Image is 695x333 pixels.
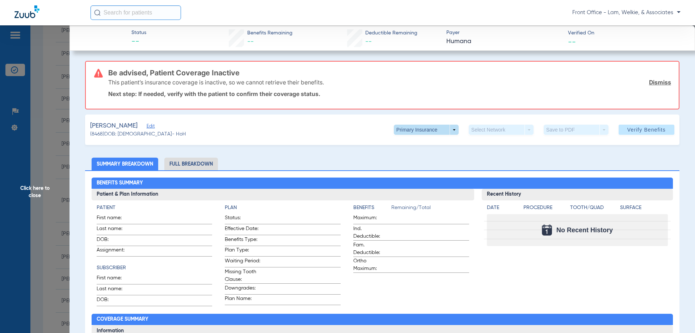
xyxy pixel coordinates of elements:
span: Plan Name: [225,295,260,305]
span: -- [131,37,146,47]
span: -- [568,38,576,45]
p: Next step: If needed, verify with the patient to confirm their coverage status. [108,90,671,97]
span: [PERSON_NAME] [90,121,138,130]
span: Verified On [568,29,683,37]
span: Status [131,29,146,37]
span: First name: [97,214,132,224]
span: Maximum: [353,214,389,224]
span: Waiting Period: [225,257,260,267]
span: Last name: [97,285,132,295]
app-breakdown-title: Benefits [353,204,391,214]
app-breakdown-title: Date [487,204,517,214]
span: Front Office - Lam, Welkie, & Associates [572,9,681,16]
li: Summary Breakdown [92,158,158,170]
span: Benefits Remaining [247,29,292,37]
span: Last name: [97,225,132,235]
span: DOB: [97,236,132,246]
span: Remaining/Total [391,204,469,214]
input: Search for patients [90,5,181,20]
h4: Procedure [523,204,568,212]
span: -- [247,38,254,45]
span: Missing Tooth Clause: [225,268,260,283]
h3: Be advised, Patient Coverage Inactive [108,69,671,76]
span: Assignment: [97,246,132,256]
span: Humana [446,37,562,46]
span: Effective Date: [225,225,260,235]
span: Benefits Type: [225,236,260,246]
span: Ind. Deductible: [353,225,389,240]
h4: Benefits [353,204,391,212]
li: Full Breakdown [164,158,218,170]
img: error-icon [94,69,103,78]
img: Zuub Logo [14,5,39,18]
h4: Subscriber [97,264,212,272]
app-breakdown-title: Procedure [523,204,568,214]
span: First name: [97,274,132,284]
button: Primary Insurance [394,125,459,135]
span: Plan Type: [225,246,260,256]
h3: Patient & Plan Information [92,189,474,200]
span: Ortho Maximum: [353,257,389,272]
span: Deductible Remaining [365,29,417,37]
span: Edit [147,124,153,130]
h2: Coverage Summary [92,314,673,325]
span: DOB: [97,296,132,306]
h3: Recent History [482,189,673,200]
h4: Patient [97,204,212,212]
span: (8468) DOB: [DEMOGRAPHIC_DATA] - HoH [90,130,186,138]
img: Search Icon [94,9,101,16]
h2: Benefits Summary [92,178,673,189]
span: Downgrades: [225,284,260,294]
iframe: Chat Widget [533,42,695,333]
span: -- [365,38,372,45]
span: Status: [225,214,260,224]
h4: Date [487,204,517,212]
p: This patient’s insurance coverage is inactive, so we cannot retrieve their benefits. [108,79,324,86]
h4: Plan [225,204,341,212]
span: Fam. Deductible: [353,241,389,257]
span: Payer [446,29,562,37]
